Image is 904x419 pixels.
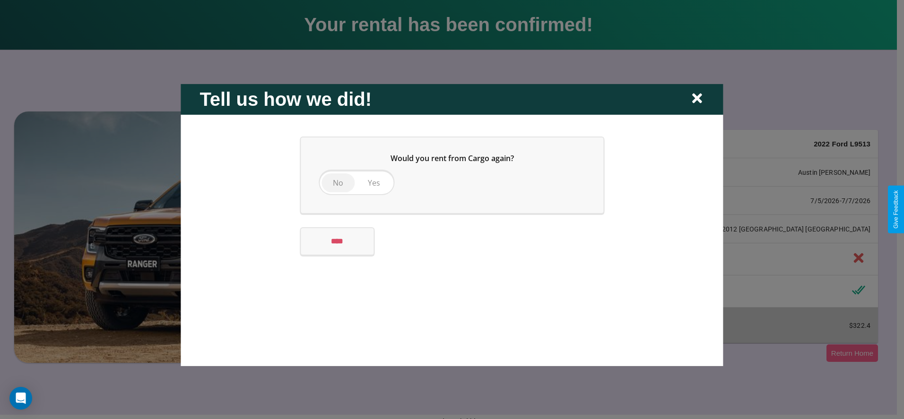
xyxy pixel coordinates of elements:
h2: Tell us how we did! [200,88,372,110]
div: Open Intercom Messenger [9,387,32,410]
div: Give Feedback [893,190,899,229]
span: Would you rent from Cargo again? [391,153,514,163]
span: No [333,177,343,188]
span: Yes [368,177,380,188]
